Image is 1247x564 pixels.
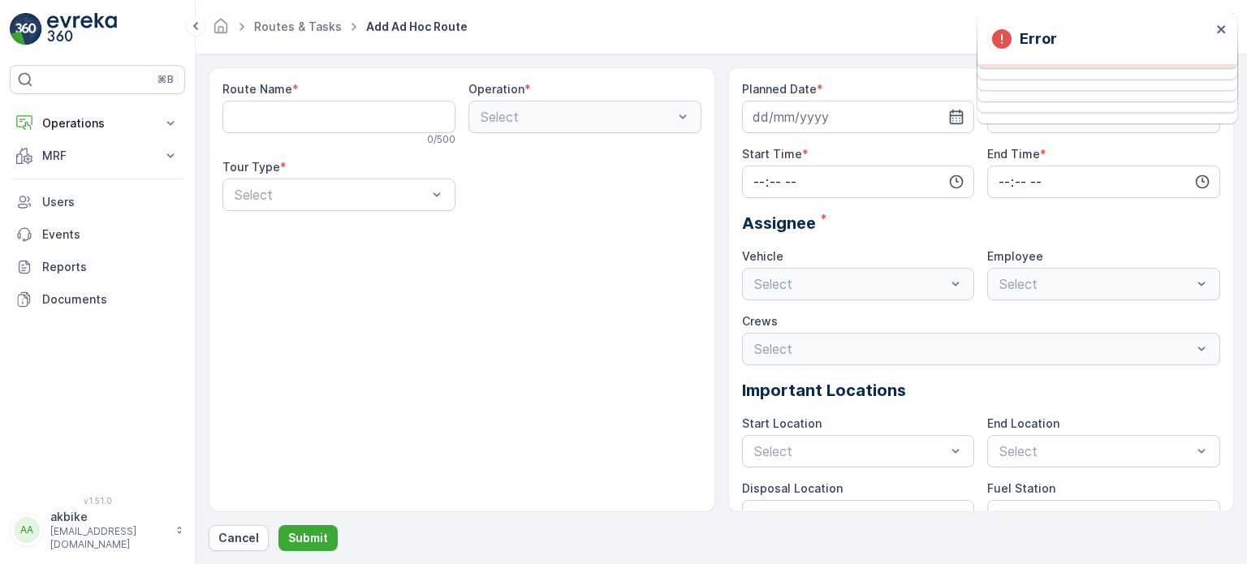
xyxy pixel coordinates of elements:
[10,218,185,251] a: Events
[42,115,153,131] p: Operations
[212,24,230,37] a: Homepage
[10,251,185,283] a: Reports
[742,378,1221,403] p: Important Locations
[1216,23,1228,38] button: close
[10,186,185,218] a: Users
[742,314,778,328] label: Crews
[235,185,427,205] p: Select
[468,82,524,96] label: Operation
[742,481,843,495] label: Disposal Location
[742,101,975,133] input: dd/mm/yyyy
[742,82,817,96] label: Planned Date
[742,147,802,161] label: Start Time
[47,13,117,45] img: logo_light-DOdMpM7g.png
[10,283,185,316] a: Documents
[10,140,185,172] button: MRF
[987,481,1055,495] label: Fuel Station
[10,496,185,506] span: v 1.51.0
[50,509,167,525] p: akbike
[42,194,179,210] p: Users
[754,506,947,526] p: Select
[999,506,1192,526] p: Select
[10,107,185,140] button: Operations
[10,509,185,551] button: AAakbike[EMAIL_ADDRESS][DOMAIN_NAME]
[42,226,179,243] p: Events
[278,525,338,551] button: Submit
[987,416,1059,430] label: End Location
[222,160,280,174] label: Tour Type
[10,13,42,45] img: logo
[209,525,269,551] button: Cancel
[14,517,40,543] div: AA
[222,82,292,96] label: Route Name
[50,525,167,551] p: [EMAIL_ADDRESS][DOMAIN_NAME]
[288,530,328,546] p: Submit
[1020,28,1057,50] p: Error
[427,133,455,146] p: 0 / 500
[218,530,259,546] p: Cancel
[754,441,947,461] p: Select
[987,147,1040,161] label: End Time
[42,259,179,275] p: Reports
[999,441,1192,461] p: Select
[42,291,179,308] p: Documents
[42,148,153,164] p: MRF
[363,19,471,35] span: Add Ad Hoc Route
[157,73,174,86] p: ⌘B
[742,416,822,430] label: Start Location
[742,211,816,235] span: Assignee
[987,249,1043,263] label: Employee
[254,19,342,33] a: Routes & Tasks
[742,249,783,263] label: Vehicle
